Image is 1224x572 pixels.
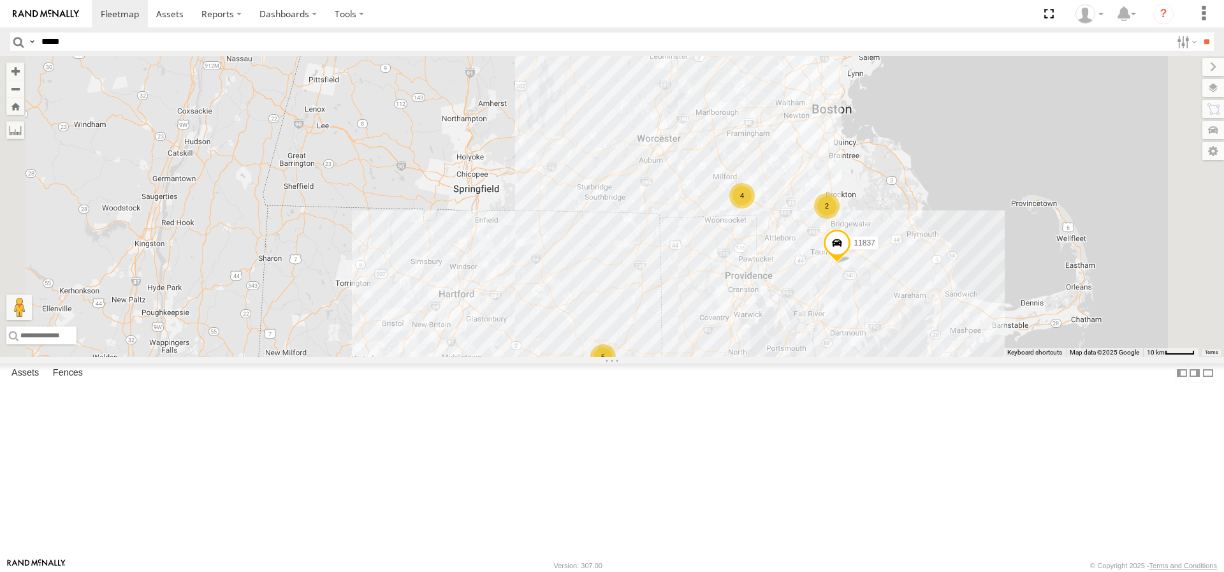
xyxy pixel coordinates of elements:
div: Version: 307.00 [554,562,602,569]
label: Hide Summary Table [1202,363,1214,382]
label: Assets [5,364,45,382]
button: Zoom out [6,80,24,98]
div: 2 [814,193,840,219]
div: Thomas Ward [1071,4,1108,24]
div: © Copyright 2025 - [1090,562,1217,569]
a: Visit our Website [7,559,66,572]
button: Zoom Home [6,98,24,115]
a: Terms and Conditions [1149,562,1217,569]
label: Measure [6,121,24,139]
span: 11837 [854,238,875,247]
button: Keyboard shortcuts [1007,348,1062,357]
div: 5 [590,344,616,370]
span: Map data ©2025 Google [1070,349,1139,356]
span: 10 km [1147,349,1165,356]
i: ? [1153,4,1174,24]
button: Drag Pegman onto the map to open Street View [6,295,32,320]
div: 4 [729,183,755,209]
label: Search Filter Options [1172,33,1199,51]
a: Terms (opens in new tab) [1205,350,1218,355]
label: Fences [47,364,89,382]
button: Zoom in [6,62,24,80]
label: Map Settings [1202,142,1224,160]
label: Search Query [27,33,37,51]
img: rand-logo.svg [13,10,79,18]
button: Map Scale: 10 km per 43 pixels [1143,348,1198,357]
label: Dock Summary Table to the Left [1176,363,1188,382]
label: Dock Summary Table to the Right [1188,363,1201,382]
